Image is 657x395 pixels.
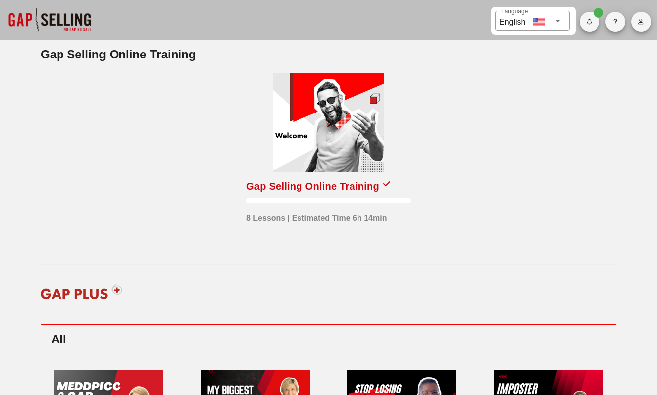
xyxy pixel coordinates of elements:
div: Gap Selling Online Training [246,178,379,194]
div: English [499,14,525,28]
h2: All [51,331,606,348]
h2: Gap Selling Online Training [41,46,616,63]
div: LanguageEnglish [495,11,570,31]
span: Badge [594,8,603,18]
label: Language [501,8,528,15]
div: 8 Lessons | Estimated Time 6h 14min [246,207,387,224]
img: gap-plus-logo-red.svg [34,277,129,307]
